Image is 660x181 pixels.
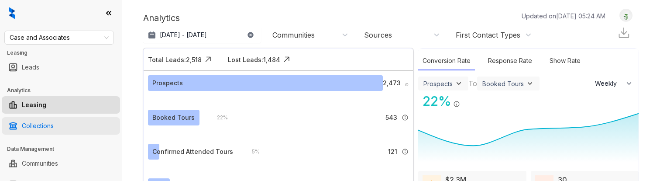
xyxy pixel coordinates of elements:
[280,53,293,66] img: Click Icon
[388,147,397,157] span: 121
[7,49,122,57] h3: Leasing
[405,83,409,87] img: Info
[143,27,261,43] button: [DATE] - [DATE]
[22,59,39,76] a: Leads
[22,155,58,172] a: Communities
[272,30,315,40] div: Communities
[143,11,180,24] p: Analytics
[7,87,122,94] h3: Analytics
[2,155,120,172] li: Communities
[243,147,260,157] div: 5 %
[9,7,15,19] img: logo
[522,11,605,21] p: Updated on [DATE] 05:24 AM
[22,117,54,135] a: Collections
[152,78,183,88] div: Prospects
[620,11,632,20] img: UserAvatar
[364,30,392,40] div: Sources
[2,96,120,114] li: Leasing
[454,79,463,88] img: ViewFilterArrow
[402,114,409,121] img: Info
[228,55,280,64] div: Lost Leads: 1,484
[595,79,622,88] span: Weekly
[402,148,409,155] img: Info
[202,53,215,66] img: Click Icon
[208,113,228,122] div: 22 %
[526,79,534,88] img: ViewFilterArrow
[160,31,207,39] p: [DATE] - [DATE]
[468,78,477,89] div: To
[385,113,397,122] span: 543
[10,31,109,44] span: Case and Associates
[482,80,524,87] div: Booked Tours
[418,52,475,70] div: Conversion Rate
[418,91,451,111] div: 22 %
[22,96,46,114] a: Leasing
[545,52,585,70] div: Show Rate
[617,26,630,39] img: Download
[460,93,473,106] img: Click Icon
[148,55,202,64] div: Total Leads: 2,518
[2,59,120,76] li: Leads
[484,52,536,70] div: Response Rate
[423,80,453,87] div: Prospects
[456,30,520,40] div: First Contact Types
[383,78,401,88] span: 2,473
[152,147,233,157] div: Confirmed Attended Tours
[590,76,639,91] button: Weekly
[7,145,122,153] h3: Data Management
[152,113,195,122] div: Booked Tours
[453,101,460,108] img: Info
[2,117,120,135] li: Collections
